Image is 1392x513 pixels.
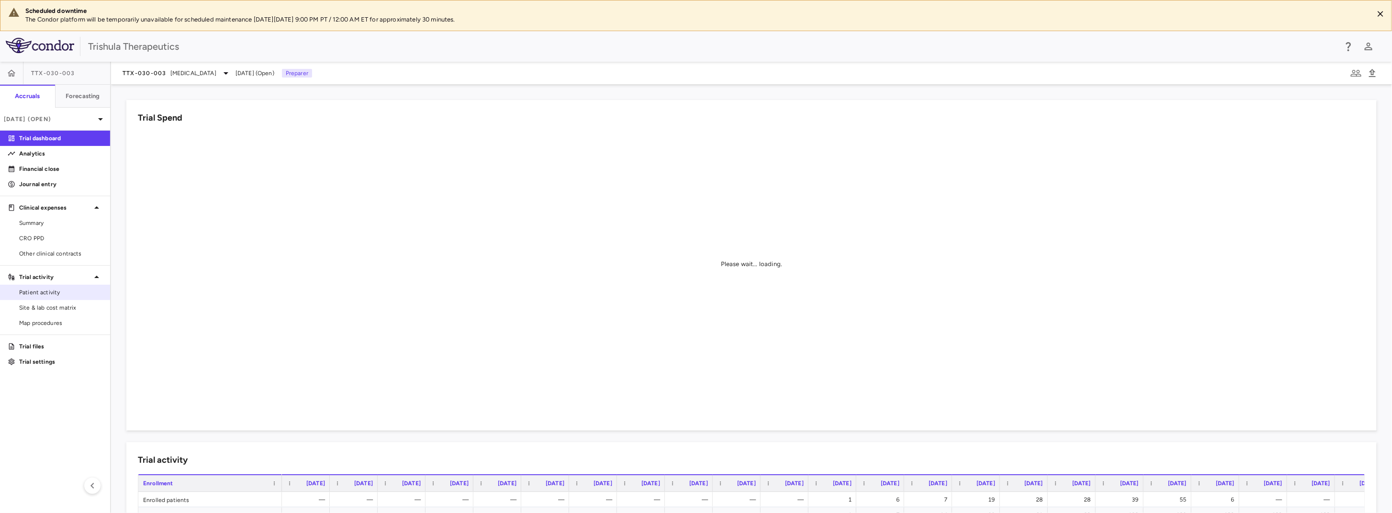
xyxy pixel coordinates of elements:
[721,492,756,507] div: —
[498,480,516,487] span: [DATE]
[306,480,325,487] span: [DATE]
[594,480,612,487] span: [DATE]
[236,69,274,78] span: [DATE] (Open)
[1104,492,1139,507] div: 39
[785,480,804,487] span: [DATE]
[138,492,282,507] div: Enrolled patients
[386,492,421,507] div: —
[19,303,102,312] span: Site & lab cost matrix
[1373,7,1388,21] button: Close
[1200,492,1235,507] div: 6
[546,480,564,487] span: [DATE]
[833,480,852,487] span: [DATE]
[1296,492,1330,507] div: —
[530,492,564,507] div: —
[123,69,167,77] span: TTX-030-003
[1056,492,1091,507] div: 28
[450,480,469,487] span: [DATE]
[817,492,852,507] div: 1
[170,69,216,78] span: [MEDICAL_DATA]
[1009,492,1043,507] div: 28
[66,92,100,100] h6: Forecasting
[19,288,102,297] span: Patient activity
[1072,480,1091,487] span: [DATE]
[19,134,102,143] p: Trial dashboard
[1312,480,1330,487] span: [DATE]
[626,492,660,507] div: —
[338,492,373,507] div: —
[929,480,947,487] span: [DATE]
[1120,480,1139,487] span: [DATE]
[19,203,91,212] p: Clinical expenses
[6,38,74,53] img: logo-full-SnFGN8VE.png
[402,480,421,487] span: [DATE]
[19,273,91,281] p: Trial activity
[19,249,102,258] span: Other clinical contracts
[138,454,188,467] h6: Trial activity
[1168,480,1187,487] span: [DATE]
[31,69,75,77] span: TTX-030-003
[19,357,102,366] p: Trial settings
[19,165,102,173] p: Financial close
[769,492,804,507] div: —
[961,492,995,507] div: 19
[354,480,373,487] span: [DATE]
[737,480,756,487] span: [DATE]
[25,15,1366,24] p: The Condor platform will be temporarily unavailable for scheduled maintenance [DATE][DATE] 9:00 P...
[434,492,469,507] div: —
[881,480,899,487] span: [DATE]
[4,115,95,123] p: [DATE] (Open)
[1248,492,1282,507] div: —
[19,149,102,158] p: Analytics
[19,319,102,327] span: Map procedures
[977,480,995,487] span: [DATE]
[282,69,312,78] p: Preparer
[19,180,102,189] p: Journal entry
[1024,480,1043,487] span: [DATE]
[291,492,325,507] div: —
[482,492,516,507] div: —
[689,480,708,487] span: [DATE]
[19,342,102,351] p: Trial files
[721,260,782,268] div: Please wait... loading.
[25,7,1366,15] div: Scheduled downtime
[913,492,947,507] div: 7
[641,480,660,487] span: [DATE]
[19,219,102,227] span: Summary
[578,492,612,507] div: —
[1344,492,1378,507] div: —
[1264,480,1282,487] span: [DATE]
[1216,480,1235,487] span: [DATE]
[138,112,182,124] h6: Trial Spend
[19,234,102,243] span: CRO PPD
[15,92,40,100] h6: Accruals
[88,39,1336,54] div: Trishula Therapeutics
[865,492,899,507] div: 6
[674,492,708,507] div: —
[1359,480,1378,487] span: [DATE]
[143,480,173,487] span: Enrollment
[1152,492,1187,507] div: 55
